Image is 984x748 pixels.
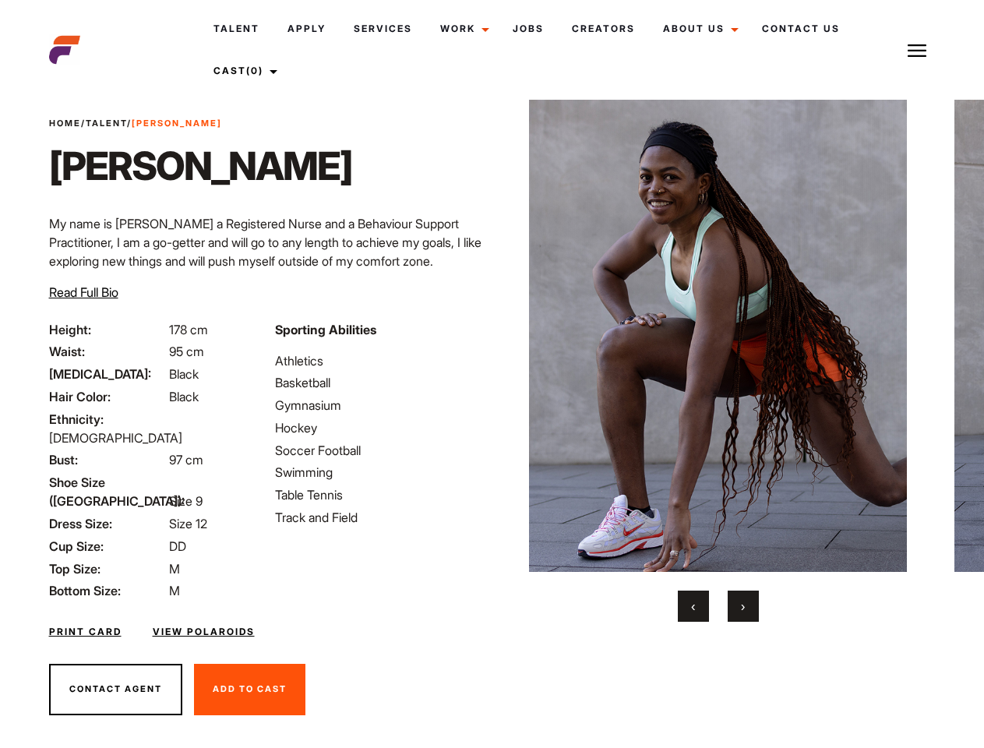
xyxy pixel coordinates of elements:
span: M [169,583,180,598]
span: 97 cm [169,452,203,467]
li: Gymnasium [275,396,482,415]
span: Shoe Size ([GEOGRAPHIC_DATA]): [49,473,166,510]
li: Hockey [275,418,482,437]
span: DD [169,538,186,554]
a: Talent [86,118,127,129]
span: 178 cm [169,322,208,337]
a: Work [426,8,499,50]
a: About Us [649,8,748,50]
span: Size 12 [169,516,207,531]
a: Home [49,118,81,129]
span: Cup Size: [49,537,166,556]
span: Size 9 [169,493,203,509]
span: Bottom Size: [49,581,166,600]
a: Creators [558,8,649,50]
span: / / [49,117,222,130]
li: Athletics [275,351,482,370]
span: Black [169,389,199,404]
li: Basketball [275,373,482,392]
a: Contact Us [748,8,854,50]
a: Print Card [49,625,122,639]
a: View Polaroids [153,625,255,639]
span: My name is [PERSON_NAME] a Registered Nurse and a Behaviour Support Practitioner, I am a go-gette... [49,216,481,269]
button: Contact Agent [49,664,182,715]
span: Add To Cast [213,683,287,694]
li: Table Tennis [275,485,482,504]
span: Bust: [49,450,166,469]
li: Swimming [275,463,482,482]
a: Cast(0) [199,50,287,92]
img: Burger icon [908,41,926,60]
button: Read Full Bio [49,283,118,302]
a: Apply [273,8,340,50]
span: Previous [691,598,695,614]
span: 95 cm [169,344,204,359]
h1: [PERSON_NAME] [49,143,352,189]
strong: [PERSON_NAME] [132,118,222,129]
a: Jobs [499,8,558,50]
a: Services [340,8,426,50]
span: [DEMOGRAPHIC_DATA] [49,430,182,446]
strong: Sporting Abilities [275,322,376,337]
span: [MEDICAL_DATA]: [49,365,166,383]
span: (0) [246,65,263,76]
span: M [169,561,180,577]
span: Read Full Bio [49,284,118,300]
span: Top Size: [49,559,166,578]
button: Add To Cast [194,664,305,715]
span: Black [169,366,199,382]
span: Next [741,598,745,614]
span: Ethnicity: [49,410,166,429]
span: Dress Size: [49,514,166,533]
li: Track and Field [275,508,482,527]
img: cropped-aefm-brand-fav-22-square.png [49,34,80,65]
span: Hair Color: [49,387,166,406]
a: Talent [199,8,273,50]
li: Soccer Football [275,441,482,460]
span: Height: [49,320,166,339]
span: Waist: [49,342,166,361]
